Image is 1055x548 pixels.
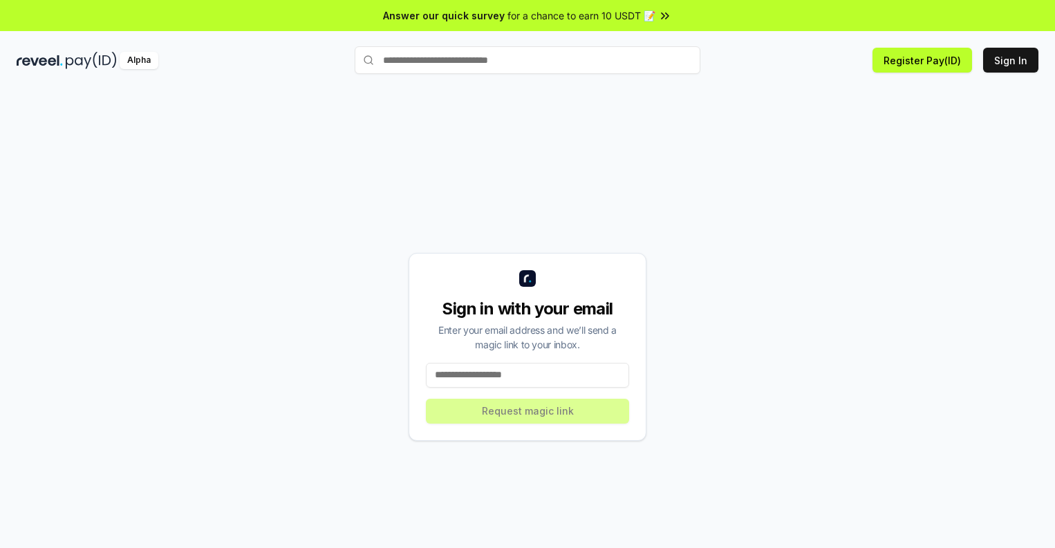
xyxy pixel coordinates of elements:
span: for a chance to earn 10 USDT 📝 [507,8,655,23]
div: Sign in with your email [426,298,629,320]
button: Sign In [983,48,1038,73]
img: logo_small [519,270,536,287]
img: pay_id [66,52,117,69]
button: Register Pay(ID) [872,48,972,73]
span: Answer our quick survey [383,8,505,23]
div: Alpha [120,52,158,69]
img: reveel_dark [17,52,63,69]
div: Enter your email address and we’ll send a magic link to your inbox. [426,323,629,352]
